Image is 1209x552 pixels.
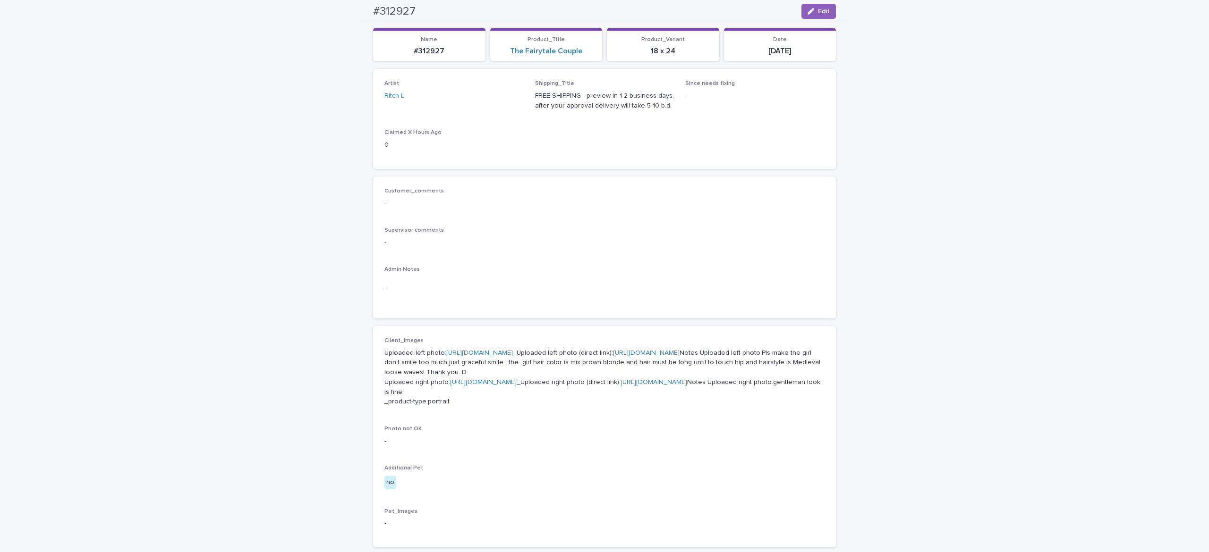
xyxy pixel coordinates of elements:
p: [DATE] [730,47,831,56]
span: Edit [818,8,830,15]
a: Ritch L [384,91,404,101]
p: #312927 [379,47,480,56]
p: 18 x 24 [613,47,714,56]
span: Date [773,37,787,42]
a: [URL][DOMAIN_NAME] [613,350,680,356]
span: Name [421,37,437,42]
span: Since needs fixing [685,81,735,86]
p: FREE SHIPPING - preview in 1-2 business days, after your approval delivery will take 5-10 b.d. [535,91,674,111]
span: Artist [384,81,399,86]
p: 0 [384,140,524,150]
p: - [685,91,825,101]
span: Product_Variant [641,37,685,42]
p: - [384,283,825,293]
a: [URL][DOMAIN_NAME] [450,379,517,385]
a: The Fairytale Couple [510,47,582,56]
a: [URL][DOMAIN_NAME] [446,350,513,356]
span: Additional Pet [384,465,423,471]
span: Client_Images [384,338,424,343]
span: Photo not OK [384,426,422,432]
span: Claimed X Hours Ago [384,130,442,135]
a: [URL][DOMAIN_NAME] [621,379,687,385]
p: Uploaded left photo: _Uploaded left photo (direct link): Notes Uploaded left photo:Pls make the g... [384,348,825,407]
span: Product_Title [528,37,565,42]
h2: #312927 [373,5,416,18]
span: Customer_comments [384,188,444,194]
div: no [384,476,396,489]
button: Edit [801,4,836,19]
p: - [384,519,825,528]
span: Admin Notes [384,267,420,272]
p: - [384,237,825,247]
p: - [384,198,825,208]
span: Supervisor comments [384,227,444,233]
p: - [384,436,825,446]
span: Shipping_Title [535,81,574,86]
span: Pet_Images [384,509,417,514]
